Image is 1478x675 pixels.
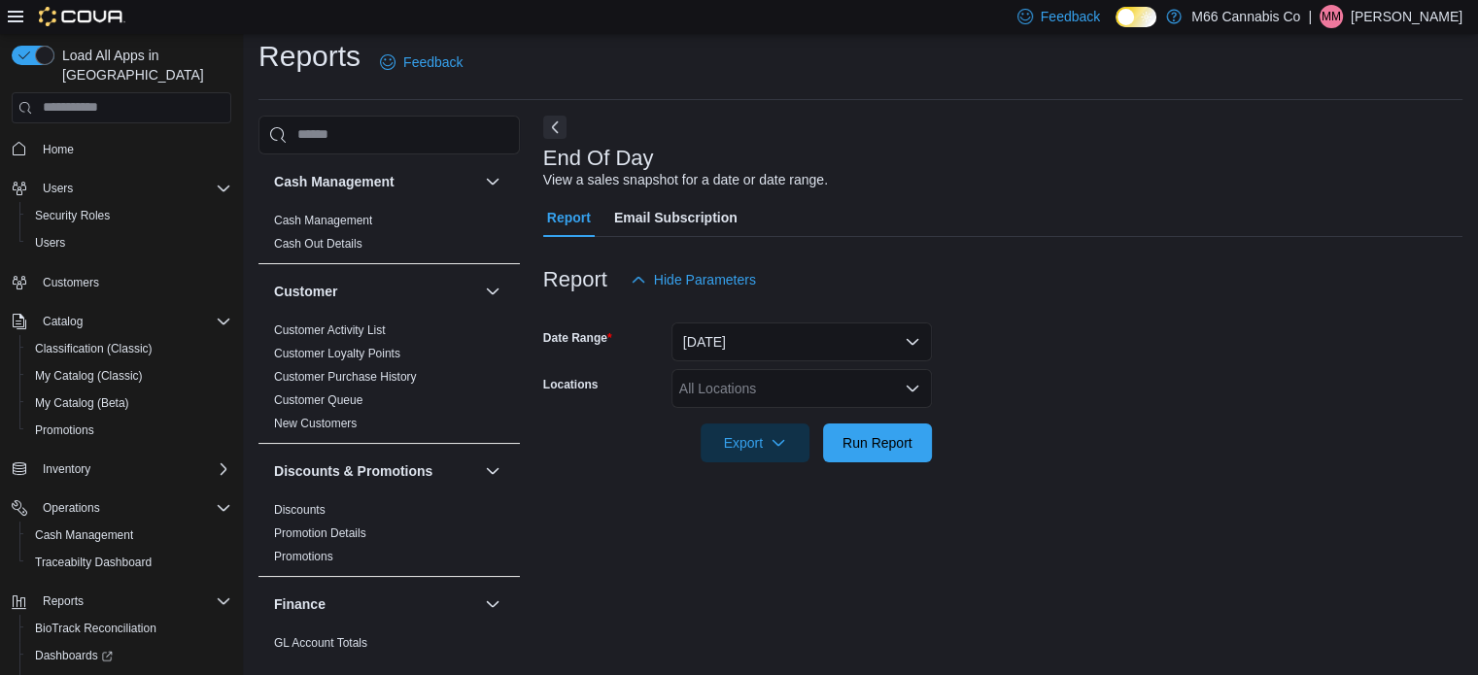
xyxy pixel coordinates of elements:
[274,369,417,385] span: Customer Purchase History
[274,282,337,301] h3: Customer
[27,617,231,640] span: BioTrack Reconciliation
[35,368,143,384] span: My Catalog (Classic)
[35,395,129,411] span: My Catalog (Beta)
[35,270,231,294] span: Customers
[823,423,932,462] button: Run Report
[35,590,91,613] button: Reports
[19,615,239,642] button: BioTrack Reconciliation
[27,644,231,667] span: Dashboards
[1116,7,1156,27] input: Dark Mode
[274,417,357,430] a: New Customers
[274,461,477,481] button: Discounts & Promotions
[35,138,82,161] a: Home
[35,496,231,520] span: Operations
[27,364,151,388] a: My Catalog (Classic)
[274,416,357,431] span: New Customers
[258,209,520,263] div: Cash Management
[19,362,239,389] button: My Catalog (Classic)
[274,323,386,337] a: Customer Activity List
[623,260,764,299] button: Hide Parameters
[35,422,94,438] span: Promotions
[372,43,470,82] a: Feedback
[274,658,359,674] span: GL Transactions
[27,523,141,547] a: Cash Management
[43,181,73,196] span: Users
[274,659,359,673] a: GL Transactions
[1308,5,1312,28] p: |
[35,527,133,543] span: Cash Management
[274,282,477,301] button: Customer
[4,175,239,202] button: Users
[274,370,417,384] a: Customer Purchase History
[274,214,372,227] a: Cash Management
[481,459,504,483] button: Discounts & Promotions
[403,52,463,72] span: Feedback
[274,346,400,361] span: Customer Loyalty Points
[274,172,477,191] button: Cash Management
[258,319,520,443] div: Customer
[481,592,504,616] button: Finance
[43,593,84,609] span: Reports
[274,550,333,563] a: Promotions
[274,502,326,518] span: Discounts
[274,172,395,191] h3: Cash Management
[43,275,99,290] span: Customers
[35,555,152,570] span: Traceabilty Dashboard
[654,270,756,289] span: Hide Parameters
[27,231,231,254] span: Users
[27,337,231,360] span: Classification (Classic)
[54,46,231,84] span: Load All Apps in [GEOGRAPHIC_DATA]
[701,423,809,462] button: Export
[35,235,65,251] span: Users
[274,636,367,650] a: GL Account Totals
[27,337,160,360] a: Classification (Classic)
[543,147,654,170] h3: End Of Day
[258,498,520,576] div: Discounts & Promotions
[274,525,366,541] span: Promotion Details
[905,381,920,396] button: Open list of options
[614,198,738,237] span: Email Subscription
[274,461,432,481] h3: Discounts & Promotions
[39,7,125,26] img: Cova
[274,236,362,252] span: Cash Out Details
[35,310,90,333] button: Catalog
[27,419,102,442] a: Promotions
[19,642,239,669] a: Dashboards
[4,308,239,335] button: Catalog
[481,170,504,193] button: Cash Management
[543,116,567,139] button: Next
[274,503,326,517] a: Discounts
[274,213,372,228] span: Cash Management
[43,142,74,157] span: Home
[27,391,137,415] a: My Catalog (Beta)
[27,231,73,254] a: Users
[43,314,83,329] span: Catalog
[1351,5,1462,28] p: [PERSON_NAME]
[19,389,239,417] button: My Catalog (Beta)
[671,322,932,361] button: [DATE]
[274,237,362,251] a: Cash Out Details
[543,170,828,190] div: View a sales snapshot for a date or date range.
[274,594,477,614] button: Finance
[4,135,239,163] button: Home
[19,522,239,549] button: Cash Management
[4,588,239,615] button: Reports
[27,364,231,388] span: My Catalog (Classic)
[274,392,362,408] span: Customer Queue
[1116,27,1117,28] span: Dark Mode
[543,268,607,291] h3: Report
[842,433,912,453] span: Run Report
[27,391,231,415] span: My Catalog (Beta)
[27,644,120,667] a: Dashboards
[43,461,90,477] span: Inventory
[27,551,159,574] a: Traceabilty Dashboard
[35,621,156,636] span: BioTrack Reconciliation
[27,523,231,547] span: Cash Management
[274,549,333,564] span: Promotions
[35,271,107,294] a: Customers
[27,617,164,640] a: BioTrack Reconciliation
[1322,5,1341,28] span: MM
[4,268,239,296] button: Customers
[19,549,239,576] button: Traceabilty Dashboard
[27,419,231,442] span: Promotions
